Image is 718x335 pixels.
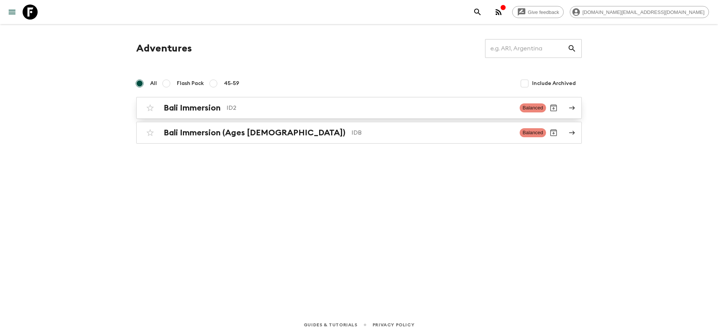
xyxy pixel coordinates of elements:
[304,321,357,329] a: Guides & Tutorials
[224,80,239,87] span: 45-59
[351,128,514,137] p: IDB
[524,9,563,15] span: Give feedback
[546,125,561,140] button: Archive
[136,122,582,144] a: Bali Immersion (Ages [DEMOGRAPHIC_DATA])IDBBalancedArchive
[578,9,709,15] span: [DOMAIN_NAME][EMAIL_ADDRESS][DOMAIN_NAME]
[512,6,564,18] a: Give feedback
[227,103,514,112] p: ID2
[164,103,221,113] h2: Bali Immersion
[136,41,192,56] h1: Adventures
[546,100,561,115] button: Archive
[150,80,157,87] span: All
[136,97,582,119] a: Bali ImmersionID2BalancedArchive
[177,80,204,87] span: Flash Pack
[470,5,485,20] button: search adventures
[532,80,576,87] span: Include Archived
[520,128,546,137] span: Balanced
[164,128,345,138] h2: Bali Immersion (Ages [DEMOGRAPHIC_DATA])
[5,5,20,20] button: menu
[570,6,709,18] div: [DOMAIN_NAME][EMAIL_ADDRESS][DOMAIN_NAME]
[485,38,567,59] input: e.g. AR1, Argentina
[520,103,546,112] span: Balanced
[373,321,414,329] a: Privacy Policy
